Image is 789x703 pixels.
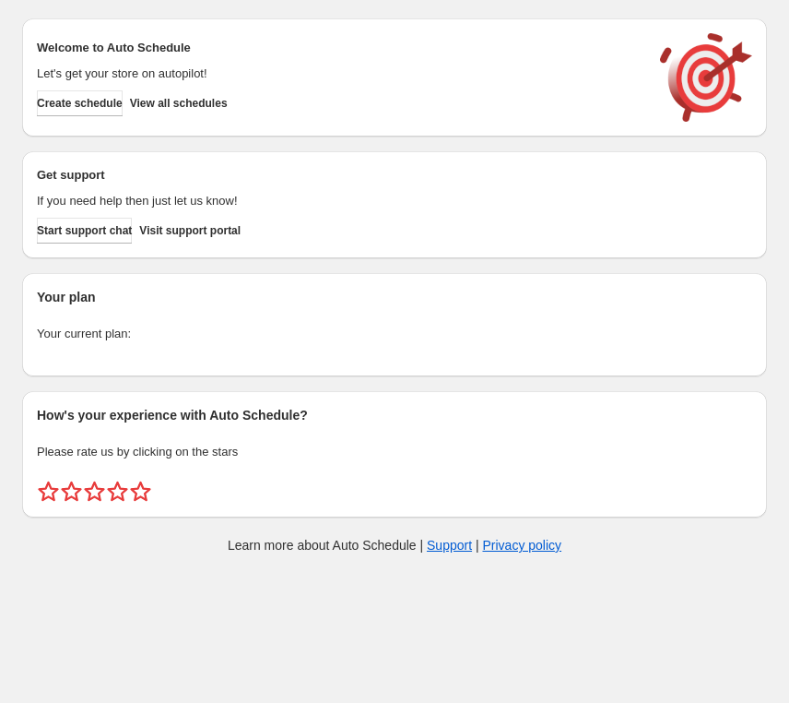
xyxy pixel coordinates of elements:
[37,406,752,424] h2: How's your experience with Auto Schedule?
[37,325,752,343] p: Your current plan:
[130,90,228,116] button: View all schedules
[37,39,642,57] h2: Welcome to Auto Schedule
[483,538,562,553] a: Privacy policy
[37,288,752,306] h2: Your plan
[37,218,132,244] a: Start support chat
[228,536,561,554] p: Learn more about Auto Schedule | |
[130,96,228,111] span: View all schedules
[139,218,241,244] a: Visit support portal
[37,223,132,238] span: Start support chat
[37,443,752,461] p: Please rate us by clicking on the stars
[139,223,241,238] span: Visit support portal
[37,96,123,111] span: Create schedule
[37,90,123,116] button: Create schedule
[37,192,642,210] p: If you need help then just let us know!
[427,538,472,553] a: Support
[37,166,642,185] h2: Get support
[37,65,642,83] p: Let's get your store on autopilot!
